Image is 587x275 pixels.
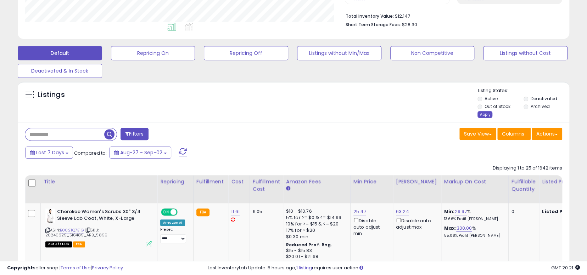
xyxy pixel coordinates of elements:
[497,128,531,140] button: Columns
[177,209,188,215] span: OFF
[7,264,33,271] strong: Copyright
[444,217,503,222] p: 13.66% Profit [PERSON_NAME]
[444,225,457,231] b: Max:
[402,21,417,28] span: $28.30
[57,208,143,223] b: Cherokee Women's Scrubs 30" 3/4 Sleeve Lab Coat, White, X-Large
[296,264,312,271] a: 1 listing
[297,46,381,60] button: Listings without Min/Max
[74,150,107,156] span: Compared to:
[162,209,170,215] span: ON
[456,225,472,232] a: 300.00
[530,96,557,102] label: Deactivated
[396,178,438,185] div: [PERSON_NAME]
[286,221,345,227] div: 10% for >= $15 & <= $20
[231,208,240,215] a: 11.61
[477,87,569,94] p: Listing States:
[444,225,503,238] div: %
[485,96,498,102] label: Active
[390,46,475,60] button: Non Competitive
[444,178,505,185] div: Markup on Cost
[208,265,580,271] div: Last InventoryLab Update: 5 hours ago, requires user action.
[502,130,524,137] span: Columns
[286,234,345,240] div: $0.30 min
[530,103,549,109] label: Archived
[38,90,65,100] h5: Listings
[477,111,492,118] div: Apply
[253,208,278,215] div: 6.05
[493,165,562,172] div: Displaying 1 to 25 of 1642 items
[353,208,366,215] a: 25.47
[396,208,409,215] a: 63.24
[196,178,225,185] div: Fulfillment
[18,64,102,78] button: Deactivated & In Stock
[204,46,288,60] button: Repricing Off
[253,178,280,193] div: Fulfillment Cost
[286,227,345,234] div: 17% for > $20
[160,178,190,185] div: Repricing
[353,217,387,237] div: Disable auto adjust min
[286,248,345,254] div: $15 - $15.83
[110,147,171,159] button: Aug-27 - Sep-02
[483,46,568,60] button: Listings without Cost
[73,241,85,247] span: FBA
[286,254,345,260] div: $20.01 - $21.68
[346,13,394,19] b: Total Inventory Value:
[160,227,188,243] div: Preset:
[7,265,123,271] div: seller snap | |
[286,208,345,214] div: $10 - $10.76
[286,178,347,185] div: Amazon Fees
[444,233,503,238] p: 55.08% Profit [PERSON_NAME]
[542,208,574,215] b: Listed Price:
[444,208,503,222] div: %
[111,46,195,60] button: Repricing On
[44,178,154,185] div: Title
[532,128,562,140] button: Actions
[286,214,345,221] div: 5% for >= $0 & <= $14.99
[286,242,332,248] b: Reduced Prof. Rng.
[551,264,580,271] span: 2025-09-10 20:21 GMT
[353,178,390,185] div: Min Price
[120,149,162,156] span: Aug-27 - Sep-02
[454,208,467,215] a: 29.97
[92,264,123,271] a: Privacy Policy
[396,217,436,230] div: Disable auto adjust max
[485,103,510,109] label: Out of Stock
[36,149,64,156] span: Last 7 Days
[286,185,290,192] small: Amazon Fees.
[511,178,536,193] div: Fulfillable Quantity
[45,241,72,247] span: All listings that are currently out of stock and unavailable for purchase on Amazon
[45,208,152,246] div: ASIN:
[45,208,55,223] img: 31b2ZIna2vL._SL40_.jpg
[511,208,533,215] div: 0
[160,219,185,226] div: Amazon AI
[346,22,401,28] b: Short Term Storage Fees:
[18,46,102,60] button: Default
[61,264,91,271] a: Terms of Use
[121,128,148,140] button: Filters
[441,175,508,203] th: The percentage added to the cost of goods (COGS) that forms the calculator for Min & Max prices.
[26,147,73,159] button: Last 7 Days
[196,208,209,216] small: FBA
[346,11,557,20] li: $12,147
[444,208,455,215] b: Min:
[459,128,496,140] button: Save View
[45,227,107,238] span: | SKU: 20240629_516489_ARB_5899
[231,178,247,185] div: Cost
[60,227,84,233] a: B002TQ7E1G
